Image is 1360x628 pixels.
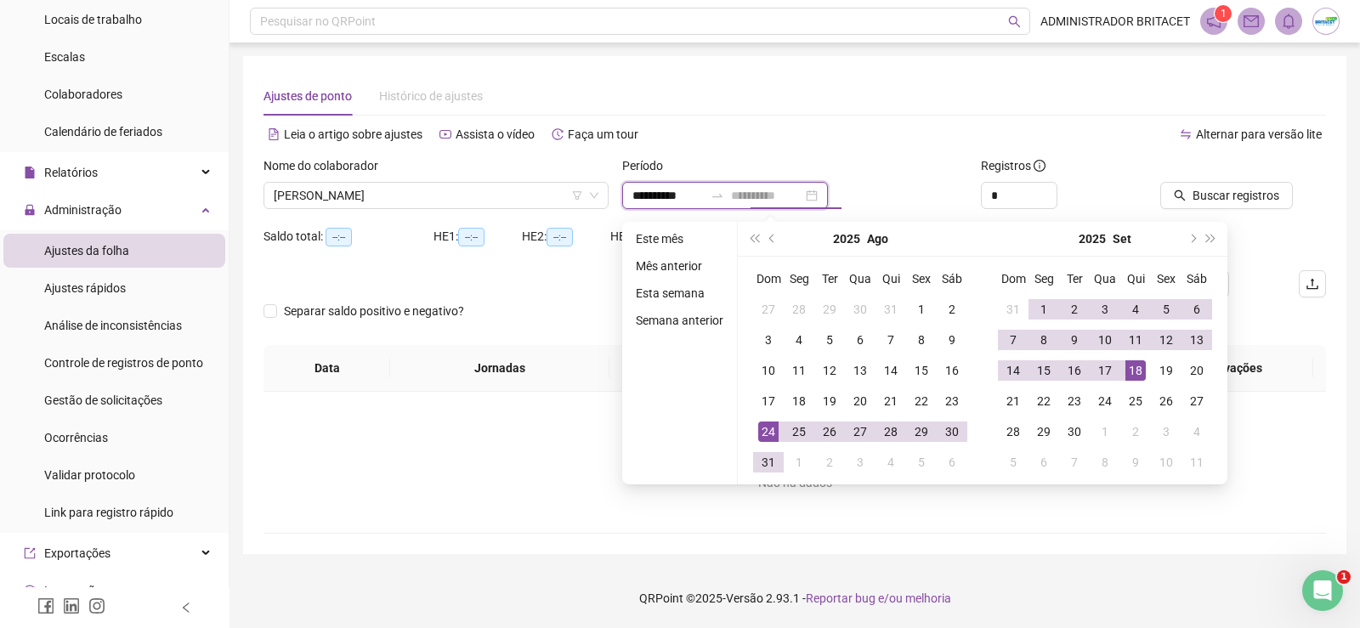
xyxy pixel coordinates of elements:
td: 2025-07-28 [784,294,814,325]
td: 2025-09-05 [906,447,937,478]
td: 2025-09-14 [998,355,1028,386]
td: 2025-08-31 [753,447,784,478]
div: 15 [1034,360,1054,381]
div: 27 [758,299,779,320]
span: history [552,128,564,140]
td: 2025-08-03 [753,325,784,355]
span: --:-- [326,228,352,246]
td: 2025-08-15 [906,355,937,386]
span: Administração [44,203,122,217]
div: 22 [1034,391,1054,411]
td: 2025-09-04 [875,447,906,478]
div: 14 [1003,360,1023,381]
td: 2025-09-06 [937,447,967,478]
td: 2025-08-30 [937,416,967,447]
td: 2025-09-30 [1059,416,1090,447]
div: 9 [942,330,962,350]
td: 2025-09-17 [1090,355,1120,386]
td: 2025-08-09 [937,325,967,355]
div: 5 [819,330,840,350]
label: Período [622,156,674,175]
th: Jornadas [390,345,609,392]
span: Locais de trabalho [44,13,142,26]
span: lock [24,204,36,216]
td: 2025-09-03 [845,447,875,478]
td: 2025-10-04 [1181,416,1212,447]
div: 19 [1156,360,1176,381]
td: 2025-09-10 [1090,325,1120,355]
td: 2025-08-23 [937,386,967,416]
div: 6 [1187,299,1207,320]
td: 2025-09-22 [1028,386,1059,416]
div: 5 [1003,452,1023,472]
div: 28 [1003,421,1023,442]
div: 31 [1003,299,1023,320]
span: sync [24,585,36,597]
div: 18 [1125,360,1146,381]
div: 10 [1095,330,1115,350]
td: 2025-09-20 [1181,355,1212,386]
td: 2025-09-02 [1059,294,1090,325]
td: 2025-08-14 [875,355,906,386]
th: Qui [875,263,906,294]
th: Sáb [937,263,967,294]
td: 2025-09-18 [1120,355,1151,386]
td: 2025-08-01 [906,294,937,325]
td: 2025-09-16 [1059,355,1090,386]
span: bell [1281,14,1296,29]
span: Calendário de feriados [44,125,162,139]
div: 1 [1095,421,1115,442]
td: 2025-09-19 [1151,355,1181,386]
span: Colaboradores [44,88,122,101]
td: 2025-09-05 [1151,294,1181,325]
span: Alternar para versão lite [1196,127,1322,141]
div: 4 [1125,299,1146,320]
span: mail [1244,14,1259,29]
button: year panel [833,222,860,256]
td: 2025-10-03 [1151,416,1181,447]
div: 5 [911,452,932,472]
span: instagram [88,597,105,614]
div: 9 [1125,452,1146,472]
div: 6 [850,330,870,350]
td: 2025-09-08 [1028,325,1059,355]
div: 1 [789,452,809,472]
div: 1 [911,299,932,320]
span: Validar protocolo [44,468,135,482]
div: 21 [881,391,901,411]
div: 4 [789,330,809,350]
sup: 1 [1215,5,1232,22]
td: 2025-10-11 [1181,447,1212,478]
span: Versão [726,591,763,605]
button: month panel [867,222,888,256]
span: swap-right [711,189,724,202]
div: 12 [1156,330,1176,350]
div: 8 [1034,330,1054,350]
div: 20 [850,391,870,411]
th: Sex [1151,263,1181,294]
li: Semana anterior [629,310,730,331]
div: 24 [758,421,779,442]
span: Buscar registros [1193,186,1279,205]
td: 2025-08-06 [845,325,875,355]
span: search [1008,15,1021,28]
span: Histórico de ajustes [379,89,483,103]
div: 13 [850,360,870,381]
td: 2025-08-10 [753,355,784,386]
span: 1 [1337,570,1351,584]
span: ADMINISTRADOR BRITACET [1040,12,1190,31]
div: 8 [911,330,932,350]
div: 2 [1125,421,1146,442]
td: 2025-10-01 [1090,416,1120,447]
img: 73035 [1313,8,1339,34]
span: Assista o vídeo [456,127,535,141]
th: Sáb [1181,263,1212,294]
div: 20 [1187,360,1207,381]
div: 1 [1034,299,1054,320]
td: 2025-09-01 [784,447,814,478]
span: youtube [439,128,451,140]
div: 28 [789,299,809,320]
button: super-next-year [1202,222,1221,256]
span: down [589,190,599,201]
td: 2025-09-27 [1181,386,1212,416]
